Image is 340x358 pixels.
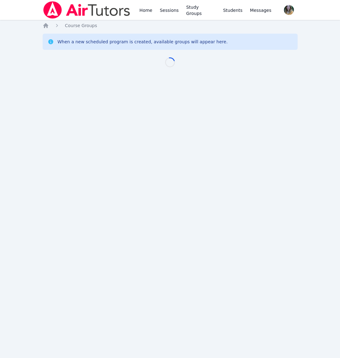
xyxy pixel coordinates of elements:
img: Air Tutors [43,1,131,19]
span: Messages [250,7,272,13]
div: When a new scheduled program is created, available groups will appear here. [58,39,228,45]
span: Course Groups [65,23,97,28]
nav: Breadcrumb [43,22,298,29]
a: Course Groups [65,22,97,29]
